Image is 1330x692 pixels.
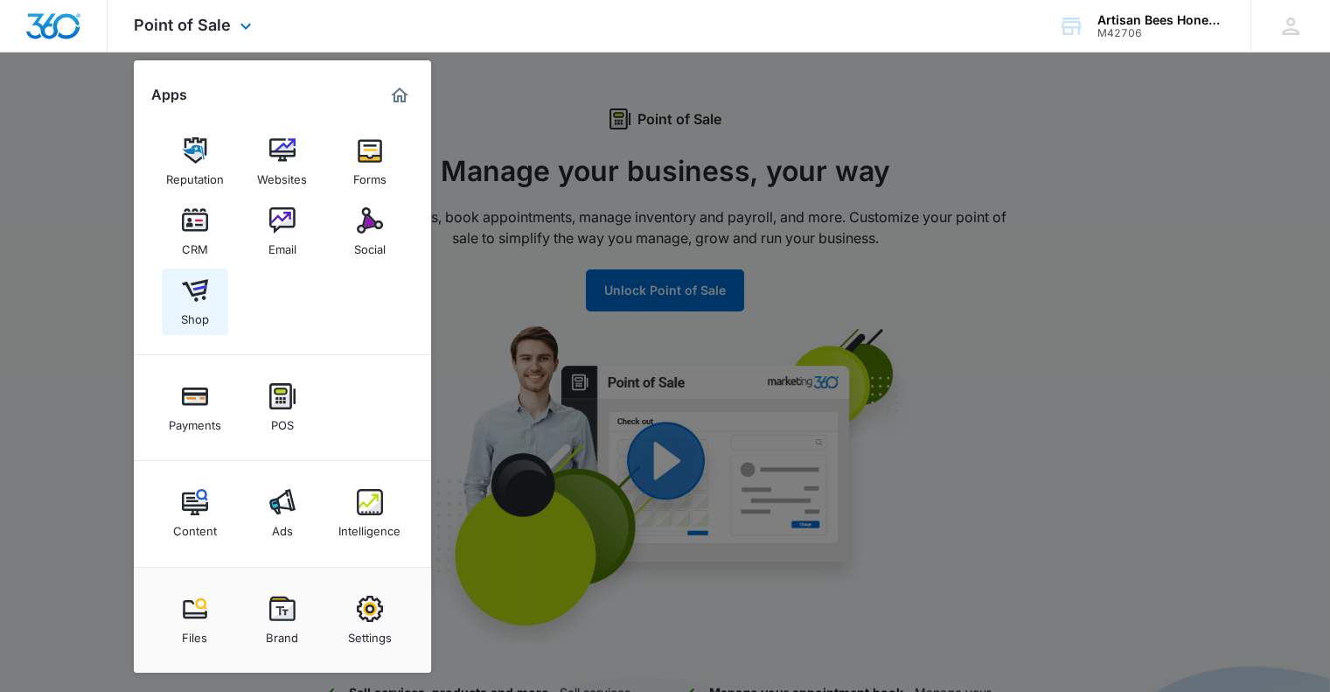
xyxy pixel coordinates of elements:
[354,234,386,256] div: Social
[268,234,296,256] div: Email
[348,622,392,645] div: Settings
[169,409,221,432] div: Payments
[272,515,293,538] div: Ads
[338,515,400,538] div: Intelligence
[134,16,231,34] span: Point of Sale
[162,480,228,547] a: Content
[249,129,316,195] a: Websites
[182,622,207,645] div: Files
[337,480,403,547] a: Intelligence
[386,81,414,109] a: Marketing 360® Dashboard
[162,129,228,195] a: Reputation
[249,199,316,265] a: Email
[151,87,187,103] h2: Apps
[162,199,228,265] a: CRM
[249,587,316,654] a: Brand
[337,587,403,654] a: Settings
[181,304,209,326] div: Shop
[257,164,307,186] div: Websites
[173,515,217,538] div: Content
[166,164,224,186] div: Reputation
[249,480,316,547] a: Ads
[1097,27,1225,39] div: account id
[337,199,403,265] a: Social
[249,374,316,441] a: POS
[353,164,386,186] div: Forms
[162,269,228,335] a: Shop
[162,374,228,441] a: Payments
[1097,13,1225,27] div: account name
[271,409,294,432] div: POS
[162,587,228,654] a: Files
[182,234,208,256] div: CRM
[337,129,403,195] a: Forms
[266,622,298,645] div: Brand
